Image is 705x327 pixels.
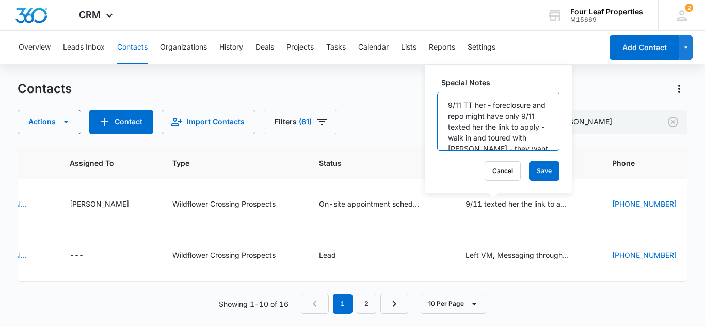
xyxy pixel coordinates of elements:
span: Phone [612,158,680,168]
button: Projects [286,31,314,64]
button: Save [529,161,559,181]
button: 10 Per Page [421,294,486,314]
button: Settings [468,31,495,64]
div: Special Notes - Left VM, Messaging through Zillow, email sent - Select to Edit Field [466,250,587,262]
div: Left VM, Messaging through Zillow, email sent [466,250,569,260]
button: Lists [401,31,416,64]
a: [PHONE_NUMBER] [612,250,677,260]
button: Cancel [485,161,521,181]
div: --- [70,250,84,262]
button: Clear [665,114,681,130]
span: Assigned To [70,158,133,168]
button: Contacts [117,31,148,64]
div: [PERSON_NAME] [70,198,129,209]
span: Type [172,158,279,168]
button: Actions [18,110,81,134]
div: Type - Wildflower Crossing Prospects - Select to Edit Field [172,250,294,262]
button: Actions [671,81,687,97]
button: Import Contacts [162,110,255,134]
button: Add Contact [89,110,153,134]
div: Phone - (810) 965-3165 - Select to Edit Field [612,250,695,262]
div: Wildflower Crossing Prospects [172,198,276,209]
div: 9/11 texted her the link to apply - walk in and toured with [PERSON_NAME] - they want lot 44 - 2 ... [466,198,569,209]
button: Calendar [358,31,389,64]
button: Tasks [326,31,346,64]
button: Filters [264,110,337,134]
textarea: 9/11 TT her - foreclosure and repo might have only 9/11 texted her the link to apply - walk in an... [437,92,559,151]
div: notifications count [685,4,693,12]
button: Leads Inbox [63,31,105,64]
button: History [219,31,243,64]
button: Overview [19,31,51,64]
div: Assigned To - Kelly Mursch - Select to Edit Field [70,198,148,211]
div: account id [570,16,643,23]
a: Page 2 [357,294,376,314]
div: Type - Wildflower Crossing Prospects - Select to Edit Field [172,198,294,211]
span: (61) [299,118,312,126]
div: Special Notes - 9/11 texted her the link to apply - walk in and toured with Brittney - they want ... [466,198,587,211]
a: [PHONE_NUMBER] [612,198,677,209]
p: Showing 1-10 of 16 [219,299,289,309]
div: Lead [319,250,336,260]
div: account name [570,8,643,16]
button: Add Contact [610,35,679,60]
button: Organizations [160,31,207,64]
div: On-site appointment scheduled [319,198,422,209]
nav: Pagination [301,294,408,314]
span: CRM [79,9,101,20]
button: Deals [255,31,274,64]
input: Search Contacts [526,110,687,134]
label: Special Notes [441,77,564,88]
div: Status - Lead - Select to Edit Field [319,250,355,262]
span: 2 [685,4,693,12]
div: Status - On-site appointment scheduled - Select to Edit Field [319,198,441,211]
button: Reports [429,31,455,64]
h1: Contacts [18,81,72,97]
span: Status [319,158,426,168]
a: Next Page [380,294,408,314]
div: Phone - (406) 203-8439 - Select to Edit Field [612,198,695,211]
div: Assigned To - - Select to Edit Field [70,250,102,262]
div: Wildflower Crossing Prospects [172,250,276,260]
em: 1 [333,294,352,314]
